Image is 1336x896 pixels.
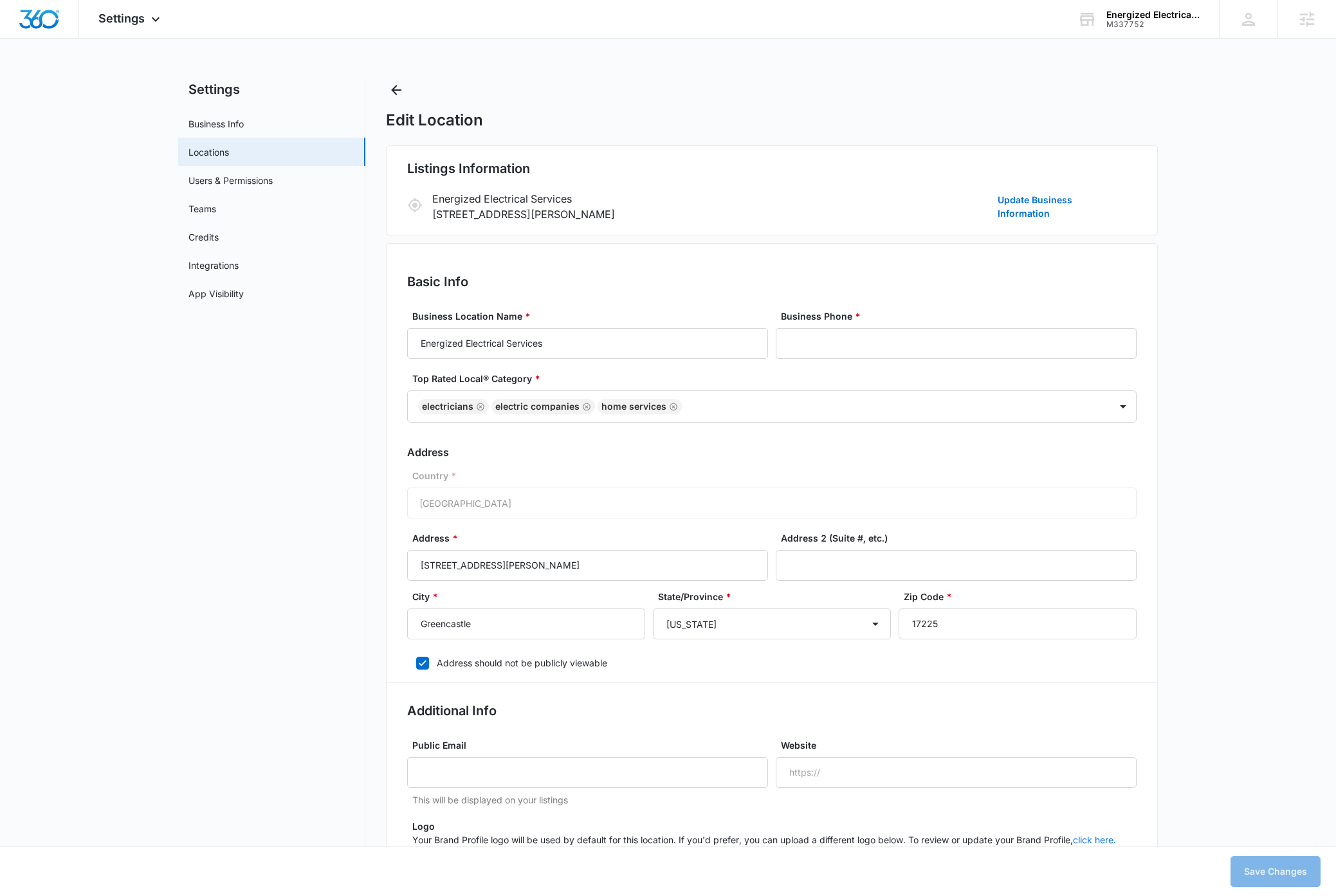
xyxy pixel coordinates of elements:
[601,402,666,411] div: Home Services
[407,444,1137,460] h3: Address
[432,191,993,206] p: Energized Electrical Services
[781,738,1142,752] label: Website
[412,590,650,603] label: City
[432,206,993,222] p: [STREET_ADDRESS][PERSON_NAME]
[998,193,1126,220] a: Update Business Information
[98,12,145,25] span: Settings
[407,701,1137,720] h2: Additional Info
[412,309,773,323] label: Business Location Name
[412,531,773,545] label: Address
[580,402,591,411] div: Remove Electric Companies
[188,230,219,244] a: Credits
[666,402,678,411] div: Remove Home Services
[188,145,229,159] a: Locations
[1106,20,1200,29] div: account id
[188,202,216,215] a: Teams
[412,819,1142,833] label: Logo
[188,287,244,300] a: App Visibility
[407,272,1137,291] h2: Basic Info
[412,833,1137,846] p: Your Brand Profile logo will be used by default for this location. If you'd prefer, you can uploa...
[386,111,483,130] h1: Edit Location
[904,590,1142,603] label: Zip Code
[422,402,473,411] div: Electricians
[776,757,1137,788] input: https://
[781,531,1142,545] label: Address 2 (Suite #, etc.)
[386,80,407,100] button: Back
[412,738,773,752] label: Public Email
[188,259,239,272] a: Integrations
[188,117,244,131] a: Business Info
[412,469,1142,482] label: Country
[781,309,1142,323] label: Business Phone
[407,656,1137,670] label: Address should not be publicly viewable
[495,402,580,411] div: Electric Companies
[1106,10,1200,20] div: account name
[407,159,1137,178] h2: Listings Information
[658,590,896,603] label: State/Province
[178,80,365,99] h2: Settings
[188,174,273,187] a: Users & Permissions
[412,372,1142,385] label: Top Rated Local® Category
[412,793,768,807] p: This will be displayed on your listings
[473,402,485,411] div: Remove Electricians
[1073,834,1116,845] a: click here.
